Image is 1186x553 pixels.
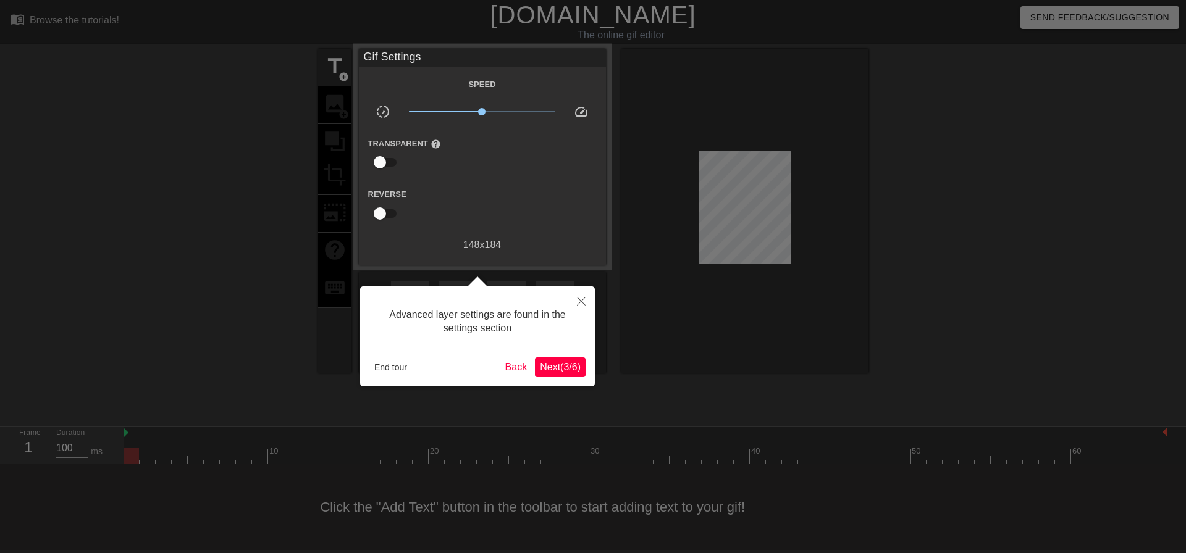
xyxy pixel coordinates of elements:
[369,296,586,348] div: Advanced layer settings are found in the settings section
[540,362,581,372] span: Next ( 3 / 6 )
[568,286,595,315] button: Close
[535,357,586,377] button: Next
[369,358,412,376] button: End tour
[500,357,532,377] button: Back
